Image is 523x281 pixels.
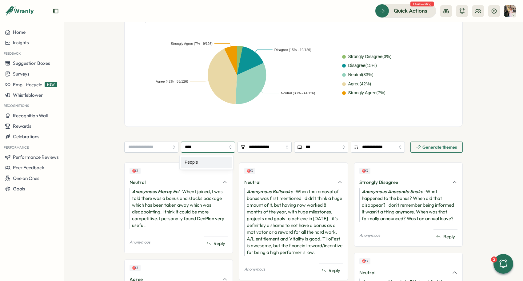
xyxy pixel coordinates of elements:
[130,240,150,245] p: Anonymous
[348,53,392,60] div: Strongly Disagree ( 3 %)
[410,2,434,6] span: 1 task waiting
[244,168,255,174] div: Upvotes
[394,7,427,15] span: Quick Actions
[247,189,293,194] i: Anonymous Bullsnake
[13,71,30,77] span: Surveys
[274,48,311,52] text: Disagree (15% - 19/126)
[443,233,455,240] span: Reply
[491,256,497,263] div: 2
[214,240,225,247] span: Reply
[132,189,179,194] i: Anonymous Moray Eel
[493,254,513,274] button: 2
[362,189,423,194] i: Anonymous Anaconda Snake
[359,258,370,264] div: Upvotes
[13,123,31,129] span: Rewards
[130,179,218,186] div: Neutral
[375,4,436,18] button: Quick Actions
[359,269,448,276] div: Neutral
[130,168,141,174] div: Upvotes
[13,40,29,45] span: Insights
[329,267,340,274] span: Reply
[348,81,371,88] div: Agree ( 42 %)
[130,188,228,229] div: - When I joined, I was told there was a bonus and stocks package which has been taken away which ...
[348,90,385,96] div: Strongly Agree ( 7 %)
[13,165,44,170] span: Peer Feedback
[204,239,228,248] button: Reply
[130,265,141,271] div: Upvotes
[359,233,380,238] p: Anonymous
[359,188,457,222] div: - What happened to the bonus? When did that disappear? I don't remember being informed it wasn't ...
[348,62,377,69] div: Disagree ( 15 %)
[13,186,25,192] span: Goals
[244,267,265,272] p: Anonymous
[244,179,333,186] div: Neutral
[244,188,342,256] div: - When the removal of bonus was first mentioned I didn't think a huge amount of it, but having no...
[45,82,57,87] span: NEW
[504,5,516,17] img: Hannah Saunders
[433,232,457,241] button: Reply
[13,82,42,88] span: Emp Lifecycle
[156,80,188,83] text: Agree (42% - 53/126)
[281,91,315,95] text: Neutral (33% - 41/126)
[13,134,39,139] span: Celebrations
[410,142,463,153] button: Generate themes
[359,179,448,186] div: Strongly Disagree
[181,157,232,168] div: People
[13,154,59,160] span: Performance Reviews
[13,175,39,181] span: One on Ones
[359,168,370,174] div: Upvotes
[319,266,343,275] button: Reply
[13,92,43,98] span: Whistleblower
[171,42,213,45] text: Strongly Agree (7% - 9/126)
[13,60,50,66] span: Suggestion Boxes
[13,113,48,119] span: Recognition Wall
[422,145,457,149] span: Generate themes
[348,72,374,78] div: Neutral ( 33 %)
[53,8,59,14] button: Expand sidebar
[13,29,26,35] span: Home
